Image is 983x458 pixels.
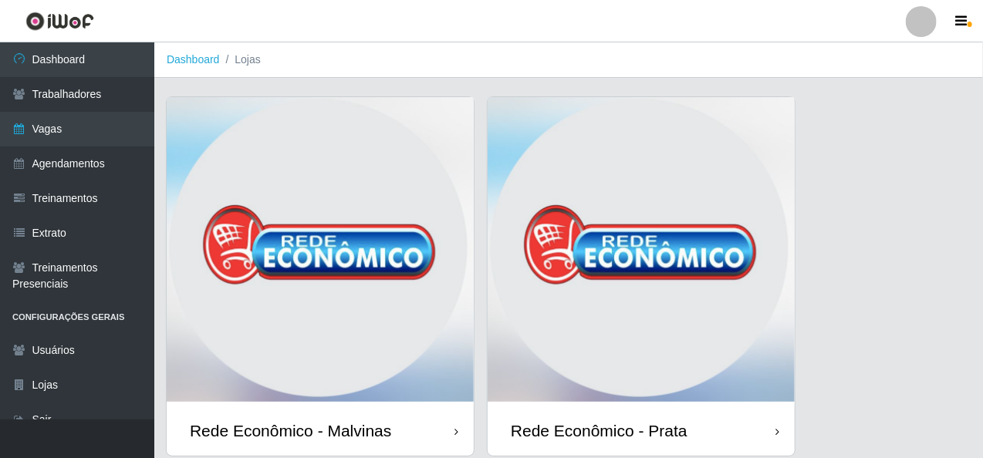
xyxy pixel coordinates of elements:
div: Rede Econômico - Prata [511,421,687,440]
a: Dashboard [167,53,220,66]
img: cardImg [167,97,474,406]
img: cardImg [488,97,795,406]
a: Rede Econômico - Malvinas [167,97,474,456]
img: CoreUI Logo [25,12,94,31]
li: Lojas [220,52,261,68]
nav: breadcrumb [154,42,983,78]
a: Rede Econômico - Prata [488,97,795,456]
div: Rede Econômico - Malvinas [190,421,391,440]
